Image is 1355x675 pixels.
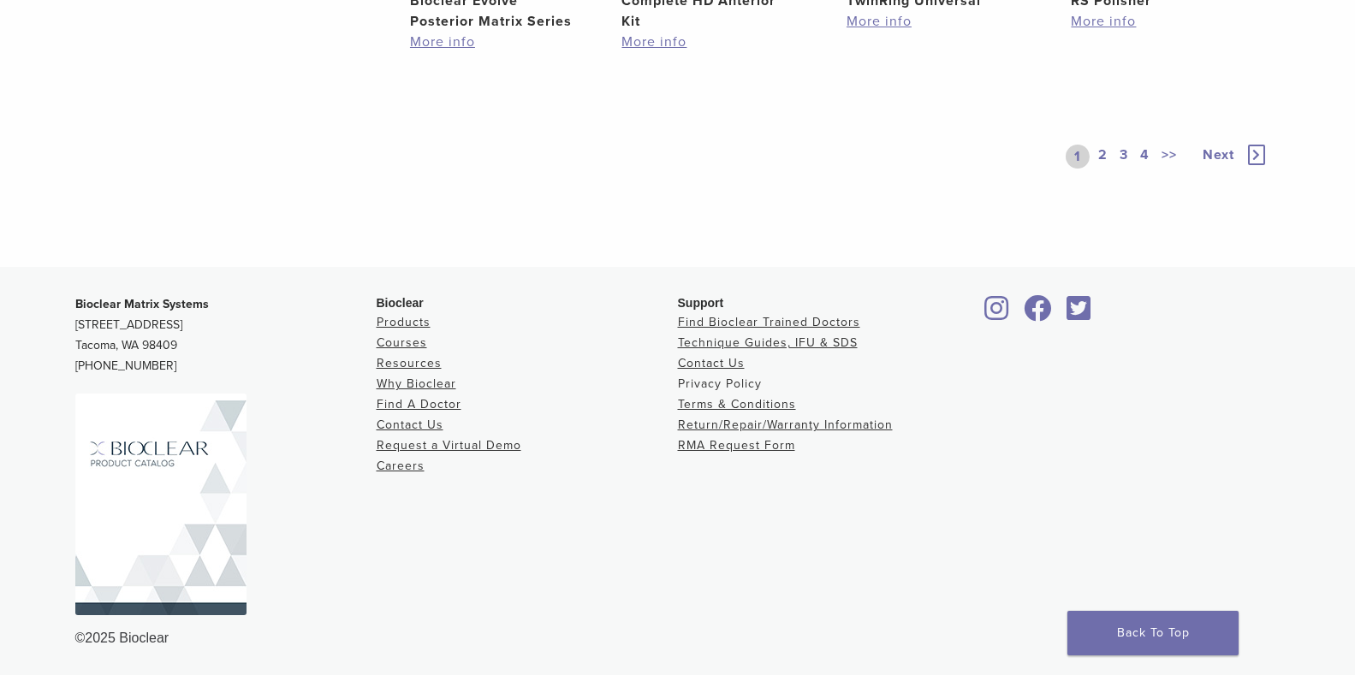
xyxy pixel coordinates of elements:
[377,356,442,370] a: Resources
[377,417,443,432] a: Contact Us
[678,296,724,310] span: Support
[1061,305,1097,323] a: Bioclear
[75,394,247,615] img: Bioclear
[678,438,795,453] a: RMA Request Form
[377,459,425,473] a: Careers
[377,315,431,329] a: Products
[678,315,860,329] a: Find Bioclear Trained Doctors
[621,32,791,52] a: More info
[1066,145,1090,169] a: 1
[377,296,424,310] span: Bioclear
[1116,145,1132,169] a: 3
[75,628,1281,648] div: ©2025 Bioclear
[1019,305,1058,323] a: Bioclear
[1095,145,1111,169] a: 2
[377,438,521,453] a: Request a Virtual Demo
[678,417,893,432] a: Return/Repair/Warranty Information
[1071,11,1240,32] a: More info
[678,376,762,391] a: Privacy Policy
[1158,145,1180,169] a: >>
[1137,145,1153,169] a: 4
[377,335,427,350] a: Courses
[1203,146,1234,163] span: Next
[1067,611,1239,655] a: Back To Top
[377,376,456,391] a: Why Bioclear
[75,297,209,311] strong: Bioclear Matrix Systems
[410,32,579,52] a: More info
[678,397,796,412] a: Terms & Conditions
[678,335,858,350] a: Technique Guides, IFU & SDS
[75,294,377,376] p: [STREET_ADDRESS] Tacoma, WA 98409 [PHONE_NUMBER]
[847,11,1016,32] a: More info
[979,305,1015,323] a: Bioclear
[678,356,745,370] a: Contact Us
[377,397,461,412] a: Find A Doctor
